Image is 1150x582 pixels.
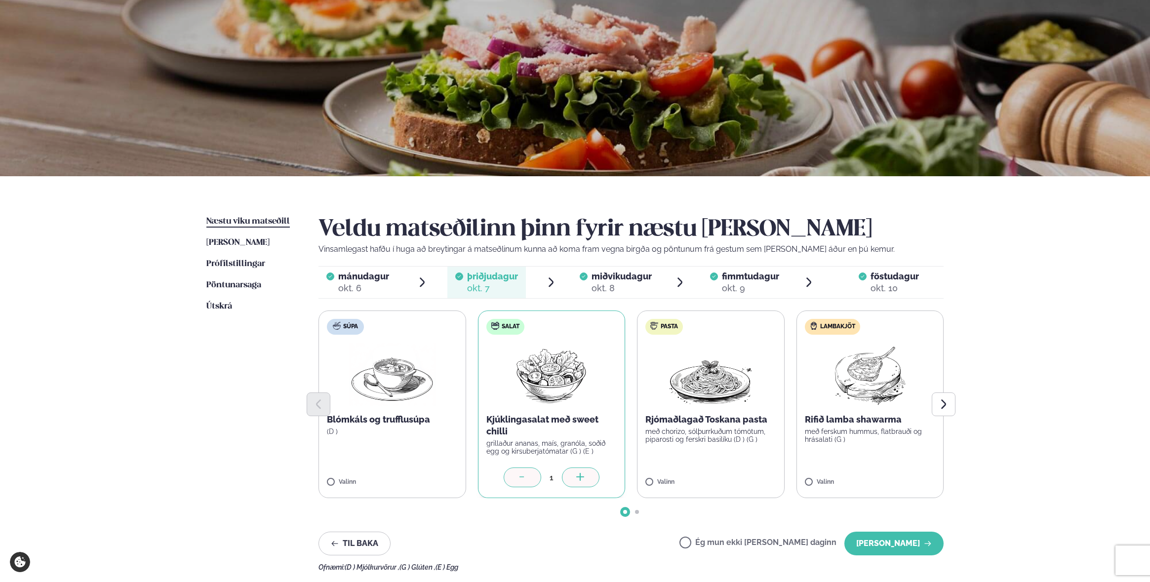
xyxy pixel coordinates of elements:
img: soup.svg [333,322,341,330]
a: [PERSON_NAME] [206,237,270,249]
span: Næstu viku matseðill [206,217,290,226]
h2: Veldu matseðilinn þinn fyrir næstu [PERSON_NAME] [318,216,944,243]
span: Salat [502,323,519,331]
p: Vinsamlegast hafðu í huga að breytingar á matseðlinum kunna að koma fram vegna birgða og pöntunum... [318,243,944,255]
p: Blómkáls og trufflusúpa [327,414,458,426]
p: með chorizo, sólþurrkuðum tómötum, piparosti og ferskri basilíku (D ) (G ) [645,427,776,443]
span: fimmtudagur [722,271,779,281]
p: Rifið lamba shawarma [805,414,936,426]
span: [PERSON_NAME] [206,238,270,247]
img: salad.svg [491,322,499,330]
div: 1 [541,472,562,483]
p: Kjúklingasalat með sweet chilli [486,414,617,437]
div: Ofnæmi: [318,563,944,571]
img: Soup.png [349,343,436,406]
a: Prófílstillingar [206,258,265,270]
button: Previous slide [307,392,330,416]
span: Lambakjöt [820,323,855,331]
button: [PERSON_NAME] [844,532,944,555]
div: okt. 10 [871,282,919,294]
img: pasta.svg [650,322,658,330]
img: Lamb-Meat.png [826,343,913,406]
div: okt. 7 [467,282,518,294]
p: (D ) [327,427,458,435]
span: (E ) Egg [436,563,458,571]
div: okt. 8 [592,282,652,294]
div: okt. 9 [722,282,779,294]
div: okt. 6 [338,282,389,294]
button: Next slide [932,392,955,416]
a: Pöntunarsaga [206,279,261,291]
p: Rjómaðlagað Toskana pasta [645,414,776,426]
span: miðvikudagur [592,271,652,281]
span: Súpa [343,323,358,331]
span: Pasta [661,323,678,331]
span: Go to slide 1 [623,510,627,514]
a: Cookie settings [10,552,30,572]
a: Næstu viku matseðill [206,216,290,228]
span: Prófílstillingar [206,260,265,268]
img: Lamb.svg [810,322,818,330]
button: Til baka [318,532,391,555]
img: Salad.png [508,343,595,406]
span: (G ) Glúten , [399,563,436,571]
img: Spagetti.png [667,343,754,406]
span: Útskrá [206,302,232,310]
span: föstudagur [871,271,919,281]
p: með ferskum hummus, flatbrauði og hrásalati (G ) [805,427,936,443]
span: Go to slide 2 [635,510,639,514]
span: þriðjudagur [467,271,518,281]
p: grillaður ananas, maís, granóla, soðið egg og kirsuberjatómatar (G ) (E ) [486,439,617,455]
a: Útskrá [206,301,232,312]
span: (D ) Mjólkurvörur , [345,563,399,571]
span: mánudagur [338,271,389,281]
span: Pöntunarsaga [206,281,261,289]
